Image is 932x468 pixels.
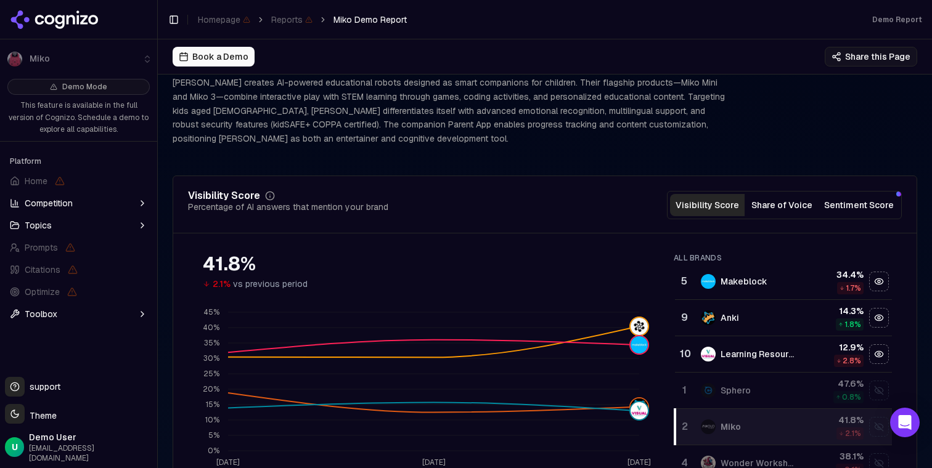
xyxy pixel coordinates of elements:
[5,193,152,213] button: Competition
[203,369,219,379] tspan: 25%
[205,415,219,425] tspan: 10%
[675,372,892,408] tr: 1spheroSphero47.6%0.8%Show sphero data
[198,14,250,26] span: Homepage
[869,308,889,328] button: Hide anki data
[808,268,863,281] div: 34.4 %
[422,457,446,467] tspan: [DATE]
[808,377,863,390] div: 47.6 %
[701,347,716,361] img: learning resources
[843,356,861,366] span: 2.8 %
[25,175,47,187] span: Home
[701,274,716,289] img: makeblock
[721,421,741,433] div: Miko
[680,383,689,398] div: 1
[701,383,716,398] img: sphero
[845,429,861,438] span: 2.1 %
[808,414,863,426] div: 41.8 %
[675,336,892,372] tr: 10learning resourcesLearning Resources12.9%2.8%Hide learning resources data
[203,253,649,275] div: 41.8%
[173,47,255,67] button: Book a Demo
[869,344,889,364] button: Hide learning resources data
[680,347,689,361] div: 10
[5,216,152,235] button: Topics
[680,310,689,325] div: 9
[631,398,648,415] img: anki
[869,272,889,291] button: Hide makeblock data
[808,450,863,462] div: 38.1 %
[721,384,751,397] div: Sphero
[842,392,861,402] span: 0.8 %
[721,312,739,324] div: Anki
[631,402,648,419] img: learning resources
[198,14,407,26] nav: breadcrumb
[204,338,219,348] tspan: 35%
[674,253,892,263] div: All Brands
[681,419,689,434] div: 2
[208,446,219,456] tspan: 0%
[890,408,920,437] div: Open Intercom Messenger
[675,408,892,445] tr: 2mikoMiko41.8%2.1%Show miko data
[631,317,648,334] img: lego
[12,441,18,453] span: U
[25,308,57,320] span: Toolbox
[5,151,152,171] div: Platform
[203,384,219,394] tspan: 20%
[233,278,308,290] span: vs previous period
[25,410,57,421] span: Theme
[206,400,219,409] tspan: 15%
[721,275,767,288] div: Makeblock
[627,457,651,467] tspan: [DATE]
[670,194,745,216] button: Visibility Score
[7,100,150,136] p: This feature is available in the full version of Cognizo. Schedule a demo to explore all capabili...
[844,320,861,329] span: 1.8 %
[203,353,219,363] tspan: 30%
[25,381,60,393] span: support
[869,381,889,400] button: Show sphero data
[745,194,819,216] button: Share of Voice
[846,283,861,293] span: 1.7 %
[25,286,60,298] span: Optimize
[869,417,889,437] button: Show miko data
[701,419,716,434] img: miko
[208,430,219,440] tspan: 5%
[216,457,240,467] tspan: [DATE]
[5,304,152,324] button: Toolbox
[808,305,863,317] div: 14.3 %
[675,299,892,336] tr: 9ankiAnki14.3%1.8%Hide anki data
[203,307,219,317] tspan: 45%
[25,219,52,232] span: Topics
[631,336,648,353] img: makeblock
[188,191,260,201] div: Visibility Score
[701,310,716,325] img: anki
[808,341,863,353] div: 12.9 %
[819,194,899,216] button: Sentiment Score
[825,47,917,67] button: Share this Page
[188,201,388,213] div: Percentage of AI answers that mention your brand
[680,274,689,289] div: 5
[675,263,892,299] tr: 5makeblockMakeblock34.4%1.7%Hide makeblock data
[271,14,313,26] span: Reports
[203,323,219,333] tspan: 40%
[29,431,152,443] span: Demo User
[213,278,231,290] span: 2.1%
[872,15,922,25] div: Demo Report
[62,82,107,92] span: Demo Mode
[721,348,798,360] div: Learning Resources
[173,76,725,146] p: [PERSON_NAME] creates AI-powered educational robots designed as smart companions for children. Th...
[333,14,407,26] span: Miko Demo Report
[25,241,58,254] span: Prompts
[29,443,152,463] span: [EMAIL_ADDRESS][DOMAIN_NAME]
[25,197,73,209] span: Competition
[25,264,60,276] span: Citations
